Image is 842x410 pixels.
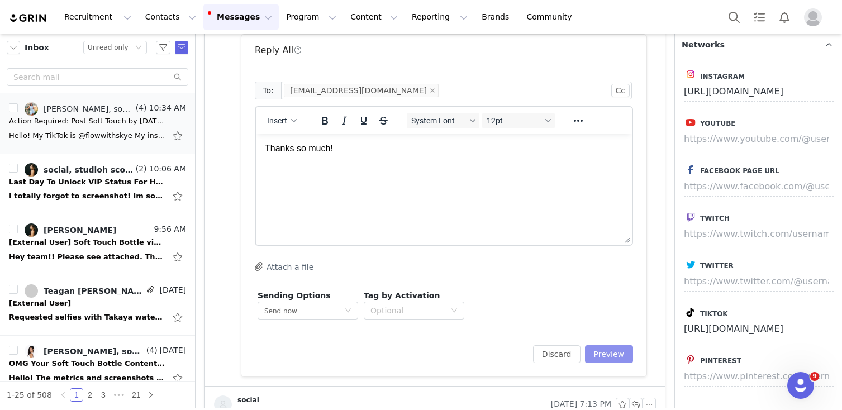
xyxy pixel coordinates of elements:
input: https://www.twitter.com/@username [684,271,834,292]
div: [EMAIL_ADDRESS][DOMAIN_NAME] [290,84,427,97]
span: Send Email [175,41,188,54]
div: [PERSON_NAME] [44,226,116,235]
div: Hey team!! Please see attached. Thanks!!! Katie copy_DA2C0ED1-65CD-4A6D-B946-E2640AEA7DF1.mov -- ... [9,251,165,263]
div: Action Required: Post Soft Touch by Sept 20 to Be Eligible for October Activation 💧 [9,116,165,127]
a: Community [520,4,584,30]
li: Previous Page [56,388,70,402]
span: Inbox [25,42,49,54]
button: Attach a file [255,260,313,273]
li: 2 [83,388,97,402]
a: 1 [70,389,83,401]
div: Press the Up and Down arrow keys to resize the editor. [620,231,632,245]
button: Contacts [139,4,203,30]
button: Font sizes [482,113,555,128]
a: [PERSON_NAME], social [25,102,134,116]
a: here [288,152,304,161]
iframe: Intercom live chat [787,372,814,399]
li: 3 [97,388,110,402]
button: Insert [263,113,301,128]
i: icon: left [60,392,66,398]
div: Requested selfies with Takaya water bottle. Tomorrow will be posting another video featuring this... [9,312,165,323]
img: 477e2bd1-8aea-4b07-96b4-930cd176e2ff.jpg [25,102,38,116]
div: Thank you! [4,49,420,58]
div: [External User] [9,298,71,309]
span: Twitter [700,262,734,270]
a: [EMAIL_ADDRESS][DOMAIN_NAME] [113,67,245,76]
li: Next Page [144,388,158,402]
input: Search mail [7,68,188,86]
span: Instagram [700,73,745,80]
div: Hello! The metrics and screenshots were uploaded on the platform. This is the link to the post! h... [9,373,165,384]
img: placeholder-profile.jpg [804,8,822,26]
li: 21 [128,388,145,402]
span: Tag by Activation [364,291,440,300]
div: [External User] Soft Touch Bottle video [9,237,165,248]
span: Send now [264,307,297,315]
a: 3 [97,389,110,401]
div: Hello! My TikTok is @flowwithskye My instagram is @skyesheena Thank you! On Tue, Sep 30, 2025 at ... [9,130,165,141]
span: To: [255,82,282,99]
span: System Font [411,116,466,125]
div: Hello! [4,4,420,13]
div: [DATE][DATE] 4:14 PM social < > wrote: [4,67,420,76]
button: Notifications [772,4,797,30]
span: Tiktok [700,310,728,318]
a: Teagan [PERSON_NAME] [25,284,145,298]
li: 1-25 of 508 [7,388,52,402]
button: Fonts [407,113,479,128]
button: Reveal or hide additional toolbar items [569,113,588,128]
li: 1 [70,388,83,402]
i: icon: search [174,73,182,81]
i: icon: right [148,392,154,398]
img: 17dd0dd1-6aad-49b2-9da5-be847b3bf0d7.jpg [25,163,38,177]
button: Bold [315,113,334,128]
div: Teagan [PERSON_NAME] [44,287,145,295]
span: Youtube [700,120,735,127]
li: skyesheens@gmail.com [284,84,439,97]
a: 21 [129,389,144,401]
span: 9 [810,372,819,381]
div: Last Day To Unlock VIP Status For Holiday Campaign [9,177,165,188]
div: Unread only [88,41,129,54]
button: Underline [354,113,373,128]
span: Insert [267,116,287,125]
i: icon: close [430,88,435,94]
a: [PERSON_NAME] [25,223,116,237]
div: My instagram is @skyesheena [4,31,420,40]
a: 2 [84,389,96,401]
a: Tasks [747,4,772,30]
button: Italic [335,113,354,128]
button: Profile [797,8,833,26]
input: https://www.twitch.com/username [684,224,834,244]
div: [PERSON_NAME], social [44,104,134,113]
button: Search [722,4,746,30]
i: icon: down [135,44,142,52]
span: Twitch [700,214,730,222]
div: Optional [370,305,445,316]
button: Strikethrough [374,113,393,128]
div: My TikTok is @flowwithskye [4,22,420,31]
p: Thanks, Sky. Can you let us know your updated IG and TT accounts as it looks like we have updated... [12,84,420,102]
span: Facebook Page URL [700,167,779,175]
img: instagram.svg [686,70,695,79]
i: icon: down [451,307,458,315]
button: Content [344,4,405,30]
input: https://www.tiktok.com/@username [684,319,834,339]
i: icon: down [345,307,351,315]
input: https://www.facebook.com/@username [684,177,834,197]
a: grin logo [9,13,48,23]
span: Sending Options [258,291,331,300]
input: https://www.pinterest.com/username [684,366,834,387]
div: [PERSON_NAME], social [44,347,144,356]
li: Next 3 Pages [110,388,128,402]
span: 12pt [487,116,541,125]
div: social [237,395,259,404]
input: https://www.youtube.com/@username [684,129,834,149]
button: Discard [533,345,581,363]
button: Preview [585,345,634,363]
span: ••• [110,388,128,402]
input: https://www.instagram.com/username [684,82,834,102]
button: Program [279,4,343,30]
